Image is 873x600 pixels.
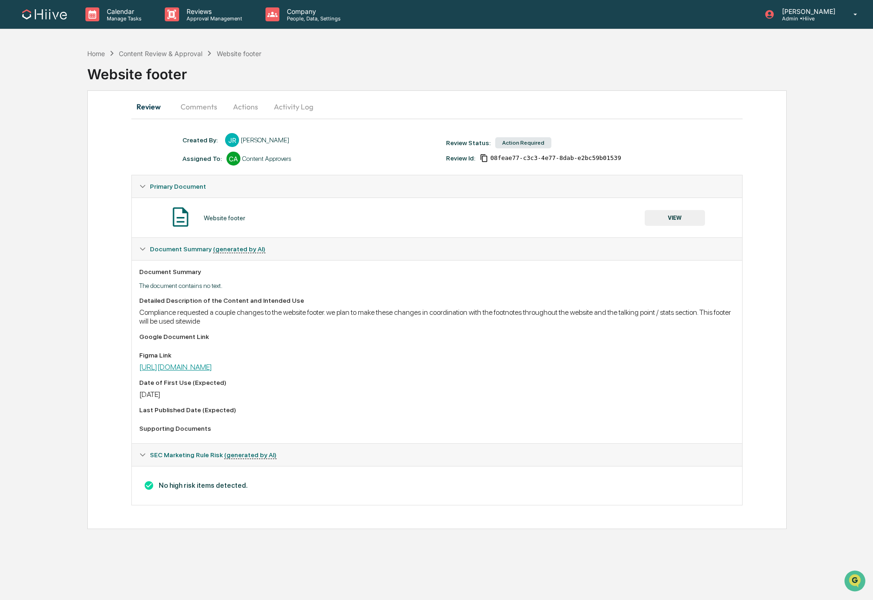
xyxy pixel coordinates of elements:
[132,444,742,466] div: SEC Marketing Rule Risk (generated by AI)
[173,96,225,118] button: Comments
[119,50,202,57] div: Content Review & Approval
[242,155,291,162] div: Content Approvers
[139,406,735,414] div: Last Published Date (Expected)
[226,152,240,166] div: CA
[99,7,146,15] p: Calendar
[213,245,265,253] u: (generated by AI)
[139,282,735,289] p: The document contains no text.
[225,133,239,147] div: JR
[132,238,742,260] div: Document Summary (generated by AI)
[6,131,62,147] a: 🔎Data Lookup
[64,113,119,130] a: 🗄️Attestations
[645,210,705,226] button: VIEW
[480,154,488,162] span: Copy Id
[179,15,247,22] p: Approval Management
[139,297,735,304] div: Detailed Description of the Content and Intended Use
[775,7,840,15] p: [PERSON_NAME]
[9,71,26,88] img: 1746055101610-c473b297-6a78-478c-a979-82029cc54cd1
[131,96,743,118] div: secondary tabs example
[139,480,735,491] h3: No high risk items detected.
[279,7,345,15] p: Company
[446,139,491,147] div: Review Status:
[65,157,112,164] a: Powered byPylon
[22,9,67,19] img: logo
[490,154,621,162] span: 08feae77-c3c3-4e77-8dab-e2bc59b01539
[266,96,321,118] button: Activity Log
[225,96,266,118] button: Actions
[182,136,220,144] div: Created By: ‎ ‎
[139,390,735,399] div: [DATE]
[139,351,735,359] div: Figma Link
[92,157,112,164] span: Pylon
[495,137,551,148] div: Action Required
[179,7,247,15] p: Reviews
[132,466,742,505] div: Document Summary (generated by AI)
[6,113,64,130] a: 🖐️Preclearance
[32,71,152,80] div: Start new chat
[77,117,115,126] span: Attestations
[217,50,261,57] div: Website footer
[131,96,173,118] button: Review
[9,118,17,125] div: 🖐️
[446,154,475,162] div: Review Id:
[241,136,289,144] div: [PERSON_NAME]
[150,245,265,253] span: Document Summary
[87,50,105,57] div: Home
[843,569,868,594] iframe: Open customer support
[139,363,212,371] a: [URL][DOMAIN_NAME]
[87,58,873,83] div: Website footer
[132,175,742,198] div: Primary Document
[132,198,742,237] div: Primary Document
[67,118,75,125] div: 🗄️
[150,451,277,459] span: SEC Marketing Rule Risk
[139,379,735,386] div: Date of First Use (Expected)
[150,183,206,190] span: Primary Document
[775,15,840,22] p: Admin • Hiive
[9,19,169,34] p: How can we help?
[224,451,277,459] u: (generated by AI)
[139,308,735,326] div: Compliance requested a couple changes to the website footer. we plan to make these changes in coo...
[24,42,153,52] input: Clear
[169,205,192,229] img: Document Icon
[139,268,735,275] div: Document Summary
[139,425,735,432] div: Supporting Documents
[182,155,222,162] div: Assigned To:
[139,333,735,340] div: Google Document Link
[19,134,58,144] span: Data Lookup
[9,135,17,143] div: 🔎
[132,260,742,443] div: Document Summary (generated by AI)
[19,117,60,126] span: Preclearance
[32,80,117,88] div: We're available if you need us!
[99,15,146,22] p: Manage Tasks
[204,214,245,222] div: Website footer
[158,74,169,85] button: Start new chat
[279,15,345,22] p: People, Data, Settings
